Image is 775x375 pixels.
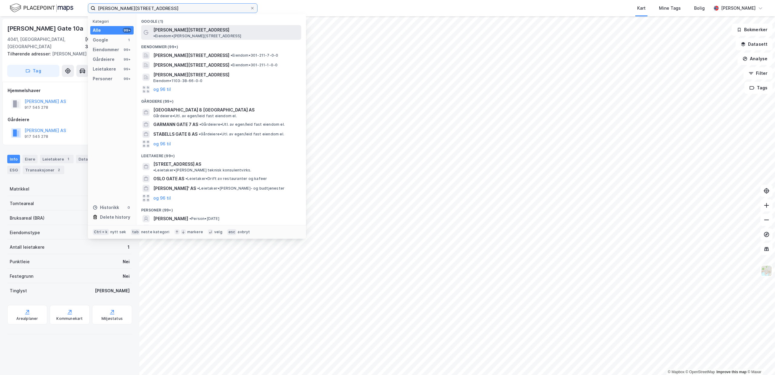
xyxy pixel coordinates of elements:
div: Historikk [93,204,119,211]
span: Eiendom • [PERSON_NAME][STREET_ADDRESS] [153,34,241,38]
span: Leietaker • [PERSON_NAME]- og budtjenester [197,186,284,191]
div: Nei [123,258,130,265]
img: Z [761,265,772,277]
div: Eiere [22,155,38,163]
span: Eiendom • 301-211-7-0-0 [231,53,278,58]
div: Leietakere [40,155,74,163]
span: Gårdeiere • Utl. av egen/leid fast eiendom el. [153,114,237,118]
div: Google [93,36,108,44]
span: [PERSON_NAME][STREET_ADDRESS] [153,61,229,69]
span: • [231,63,232,67]
div: 99+ [123,28,131,33]
div: 4041, [GEOGRAPHIC_DATA], [GEOGRAPHIC_DATA] [7,36,85,50]
span: • [231,53,232,58]
div: Leietakere [93,65,116,73]
button: Bokmerker [732,24,773,36]
span: Eiendom • 1103-38-66-0-0 [153,78,202,83]
div: Ctrl + k [93,229,109,235]
div: Delete history [100,214,130,221]
div: Kategori [93,19,134,24]
span: [STREET_ADDRESS] AS [153,161,201,168]
div: Bolig [694,5,705,12]
div: Gårdeiere [8,116,132,123]
a: OpenStreetMap [686,370,715,374]
div: avbryt [238,230,250,234]
span: [PERSON_NAME][STREET_ADDRESS] [153,26,229,34]
span: [PERSON_NAME] [153,215,188,222]
div: Personer (99+) [136,203,306,214]
div: [PERSON_NAME] [721,5,756,12]
span: Gårdeiere • Utl. av egen/leid fast eiendom el. [199,132,284,137]
div: tab [131,229,140,235]
div: Punktleie [10,258,30,265]
button: Tags [744,82,773,94]
span: • [199,132,201,136]
div: velg [214,230,222,234]
button: Filter [743,67,773,79]
button: og 96 til [153,140,171,148]
div: [GEOGRAPHIC_DATA], 38/317 [85,36,132,50]
div: Info [7,155,20,163]
div: Antall leietakere [10,244,45,251]
div: Gårdeiere [93,56,115,63]
div: Kart [637,5,646,12]
div: 1 [126,38,131,42]
div: Miljøstatus [101,316,123,321]
div: Matrikkel [10,185,29,193]
div: Tinglyst [10,287,27,294]
span: • [153,34,155,38]
div: 2 [56,167,62,173]
button: Tag [7,65,59,77]
span: • [189,216,191,221]
span: • [199,122,201,127]
div: Personer [93,75,112,82]
button: og 96 til [153,86,171,93]
span: Leietaker • Drift av restauranter og kafeer [185,176,267,181]
div: neste kategori [141,230,170,234]
div: nytt søk [110,230,126,234]
span: Leietaker • [PERSON_NAME] teknisk konsulentvirks. [153,168,251,173]
div: markere [187,230,203,234]
span: Eiendom • 301-211-1-0-0 [231,63,278,68]
span: Person • [DATE] [189,216,219,221]
div: Transaksjoner [23,166,64,174]
span: • [153,168,155,172]
div: Leietakere (99+) [136,149,306,160]
div: Google (1) [136,14,306,25]
button: og 96 til [153,194,171,202]
div: 99+ [123,67,131,71]
div: Gårdeiere (99+) [136,94,306,105]
span: Tilhørende adresser: [7,51,52,56]
div: Festegrunn [10,273,33,280]
div: 99+ [123,57,131,62]
div: 917 545 278 [25,134,48,139]
span: GARMANN GATE 7 AS [153,121,198,128]
div: 1 [65,156,71,162]
span: [PERSON_NAME]' AS [153,185,196,192]
div: Mine Tags [659,5,681,12]
div: Eiendomstype [10,229,40,236]
img: logo.f888ab2527a4732fd821a326f86c7f29.svg [10,3,73,13]
div: Eiendommer (99+) [136,40,306,51]
div: [PERSON_NAME] [95,287,130,294]
div: Kommunekart [56,316,83,321]
div: [PERSON_NAME] Gate 10b [7,50,127,58]
div: Nei [123,273,130,280]
div: Tomteareal [10,200,34,207]
span: Gårdeiere • Utl. av egen/leid fast eiendom el. [199,122,285,127]
button: Datasett [736,38,773,50]
button: Analyse [737,53,773,65]
div: [PERSON_NAME] Gate 10a [7,24,85,33]
span: • [185,176,187,181]
iframe: Chat Widget [745,346,775,375]
span: [PERSON_NAME][STREET_ADDRESS] [153,71,299,78]
div: 99+ [123,76,131,81]
div: Alle [93,27,101,34]
div: esc [227,229,237,235]
div: Arealplaner [16,316,38,321]
input: Søk på adresse, matrikkel, gårdeiere, leietakere eller personer [95,4,250,13]
span: OSLO GATE AS [153,175,184,182]
span: STABELLS GATE 8 AS [153,131,198,138]
div: 1 [128,244,130,251]
div: 0 [126,205,131,210]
